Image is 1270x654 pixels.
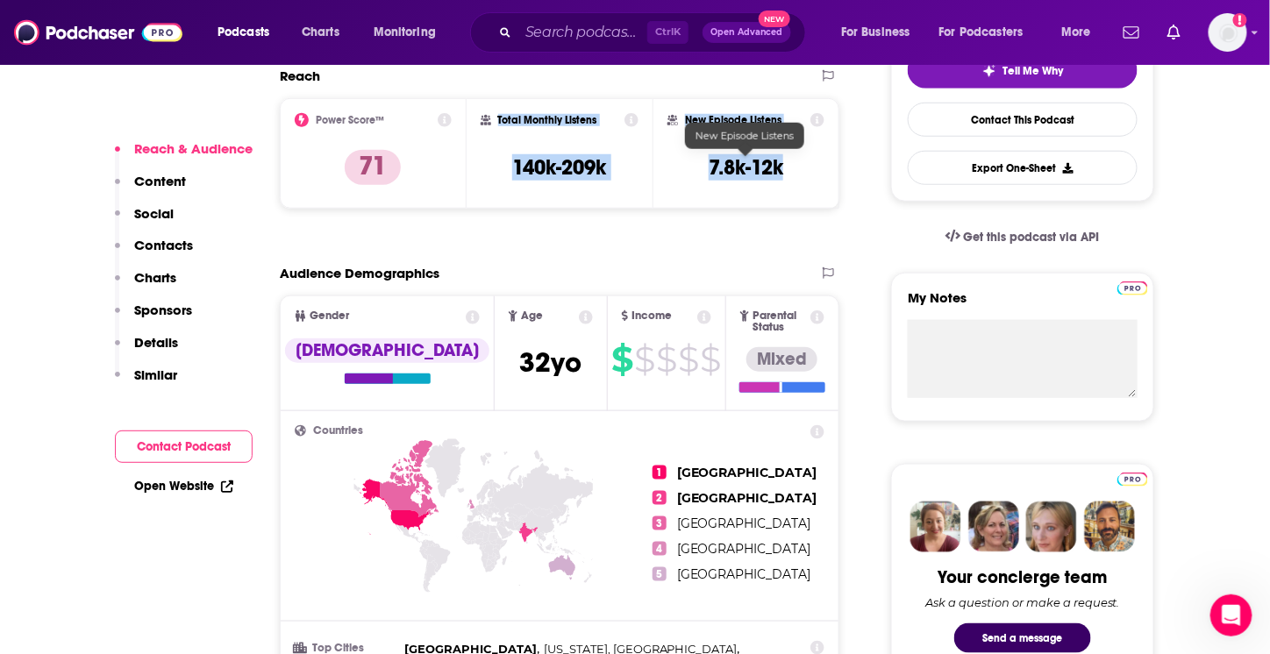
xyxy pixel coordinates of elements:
img: Sydney Profile [910,501,961,552]
span: Logged in as nbaderrubenstein [1209,13,1247,52]
span: [GEOGRAPHIC_DATA] [677,566,811,582]
span: 3 [653,516,667,530]
p: Content [134,173,186,189]
span: Countries [313,425,363,437]
a: Open Website [134,479,233,494]
p: Contacts [134,237,193,253]
span: Gender [310,310,349,322]
span: Income [631,310,672,322]
h2: Total Monthly Listens [498,114,597,126]
div: Your concierge team [938,566,1108,588]
button: open menu [829,18,932,46]
div: [DEMOGRAPHIC_DATA] [285,338,489,363]
span: Ctrl K [647,21,689,44]
p: 71 [345,150,401,185]
span: Age [521,310,543,322]
span: Podcasts [218,20,269,45]
span: $ [679,345,699,373]
p: Details [134,334,178,351]
span: New [759,11,790,27]
div: Ask a question or make a request. [925,595,1120,609]
button: Send a message [954,623,1091,653]
p: Sponsors [134,302,192,318]
span: More [1061,20,1091,45]
button: Show profile menu [1209,13,1247,52]
img: Podchaser - Follow, Share and Rate Podcasts [14,16,182,49]
svg: Add a profile image [1233,13,1247,27]
span: $ [657,345,677,373]
span: 1 [653,466,667,480]
span: For Business [841,20,910,45]
p: Similar [134,366,177,383]
button: tell me why sparkleTell Me Why [908,52,1138,89]
iframe: Intercom live chat [1210,594,1252,636]
a: Show notifications dropdown [1160,18,1188,47]
h3: 7.8k-12k [709,154,783,181]
a: Pro website [1117,279,1148,295]
span: Charts [302,20,339,45]
a: Show notifications dropdown [1117,18,1146,47]
input: Search podcasts, credits, & more... [518,18,647,46]
h2: Power Score™ [316,114,384,126]
span: Monitoring [374,20,436,45]
span: [GEOGRAPHIC_DATA] [677,541,811,557]
span: For Podcasters [939,20,1024,45]
span: [GEOGRAPHIC_DATA] [677,465,817,480]
button: Social [115,205,174,238]
img: tell me why sparkle [982,64,996,78]
button: Similar [115,366,177,399]
button: open menu [1049,18,1113,46]
span: $ [612,345,633,373]
span: [GEOGRAPHIC_DATA] [677,490,817,506]
img: Podchaser Pro [1117,281,1148,295]
button: Content [115,173,186,205]
button: Charts [115,269,176,302]
img: Jules Profile [1026,501,1077,552]
p: Social [134,205,174,222]
button: Export One-Sheet [908,151,1138,185]
label: My Notes [908,289,1138,320]
button: open menu [205,18,292,46]
a: Get this podcast via API [931,216,1114,259]
p: Charts [134,269,176,286]
button: Contacts [115,237,193,269]
span: [GEOGRAPHIC_DATA] [677,515,811,531]
h2: Reach [280,68,320,84]
div: Mixed [746,347,817,372]
span: Open Advanced [710,28,783,37]
button: Sponsors [115,302,192,334]
span: New Episode Listens [696,130,794,142]
button: Details [115,334,178,366]
img: Podchaser Pro [1117,473,1148,487]
span: 32 yo [519,345,581,380]
h2: New Episode Listens [685,114,781,126]
span: 2 [653,491,667,505]
span: $ [701,345,721,373]
h3: Top Cities [295,643,397,654]
button: Reach & Audience [115,140,253,173]
span: Parental Status [753,310,808,333]
img: User Profile [1209,13,1247,52]
a: Pro website [1117,470,1148,487]
span: Tell Me Why [1003,64,1064,78]
button: open menu [361,18,459,46]
button: Open AdvancedNew [703,22,791,43]
button: Contact Podcast [115,430,253,463]
h3: 140k-209k [512,154,606,181]
a: Contact This Podcast [908,103,1138,137]
h2: Audience Demographics [280,265,439,281]
a: Charts [290,18,350,46]
span: $ [635,345,655,373]
div: Search podcasts, credits, & more... [487,12,823,53]
button: open menu [928,18,1049,46]
p: Reach & Audience [134,140,253,157]
img: Barbara Profile [968,501,1019,552]
span: Get this podcast via API [964,230,1100,245]
span: 5 [653,567,667,581]
span: 4 [653,542,667,556]
img: Jon Profile [1084,501,1135,552]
